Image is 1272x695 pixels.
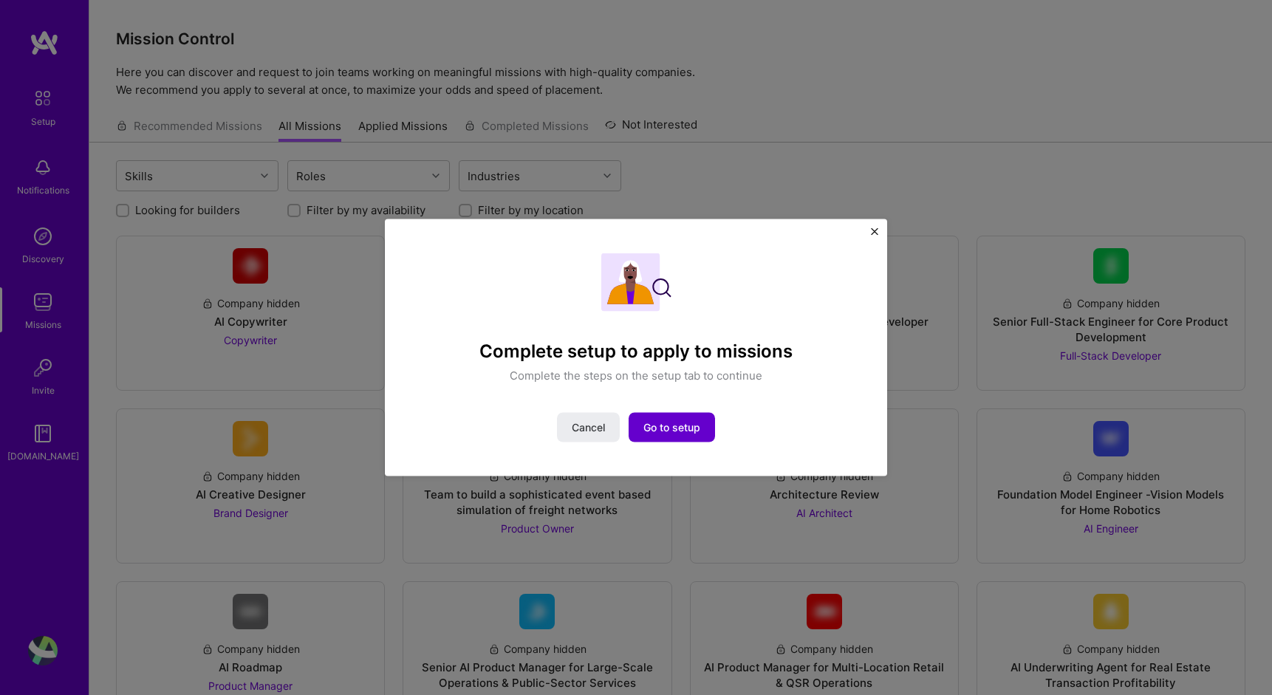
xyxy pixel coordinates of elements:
[629,413,715,442] button: Go to setup
[572,420,605,435] span: Cancel
[557,413,620,442] button: Cancel
[643,420,700,435] span: Go to setup
[510,368,762,383] p: Complete the steps on the setup tab to continue
[601,253,671,311] img: Complete setup illustration
[871,227,878,243] button: Close
[479,340,793,362] h4: Complete setup to apply to missions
